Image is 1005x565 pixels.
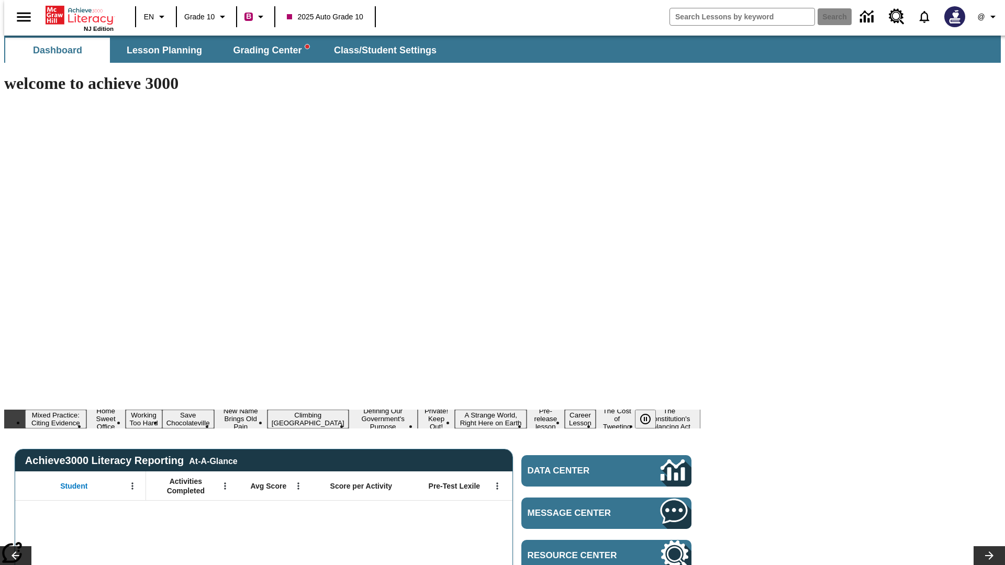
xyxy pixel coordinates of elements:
[4,38,446,63] div: SubNavbar
[635,410,656,428] button: Pause
[974,546,1005,565] button: Lesson carousel, Next
[305,44,309,49] svg: writing assistant alert
[5,38,110,63] button: Dashboard
[144,12,154,22] span: EN
[151,477,220,495] span: Activities Completed
[528,508,629,518] span: Message Center
[219,38,323,63] button: Grading Center
[4,74,700,93] h1: welcome to achieve 3000
[883,3,911,31] a: Resource Center, Will open in new tab
[33,44,82,56] span: Dashboard
[489,478,505,494] button: Open Menu
[189,455,237,466] div: At-A-Glance
[214,405,267,432] button: Slide 5 New Name Brings Old Pain
[528,550,629,561] span: Resource Center
[86,405,126,432] button: Slide 2 Home Sweet Office
[670,8,814,25] input: search field
[977,12,985,22] span: @
[4,36,1001,63] div: SubNavbar
[528,466,626,476] span: Data Center
[971,7,1005,26] button: Profile/Settings
[944,6,965,27] img: Avatar
[429,481,481,491] span: Pre-Test Lexile
[527,405,565,432] button: Slide 10 Pre-release lesson
[250,481,286,491] span: Avg Score
[246,10,251,23] span: B
[291,478,306,494] button: Open Menu
[240,7,271,26] button: Boost Class color is violet red. Change class color
[418,405,455,432] button: Slide 8 Private! Keep Out!
[267,410,349,428] button: Slide 6 Climbing Mount Tai
[349,405,418,432] button: Slide 7 Defining Our Government's Purpose
[854,3,883,31] a: Data Center
[8,2,39,32] button: Open side menu
[126,410,162,428] button: Slide 3 Working Too Hard
[635,410,666,428] div: Pause
[455,410,527,428] button: Slide 9 A Strange World, Right Here on Earth
[287,12,363,22] span: 2025 Auto Grade 10
[184,12,215,22] span: Grade 10
[127,44,202,56] span: Lesson Planning
[25,455,238,467] span: Achieve3000 Literacy Reporting
[938,3,971,30] button: Select a new avatar
[596,405,638,432] button: Slide 12 The Cost of Tweeting
[125,478,140,494] button: Open Menu
[25,410,86,428] button: Slide 1 Mixed Practice: Citing Evidence
[521,455,691,487] a: Data Center
[60,481,87,491] span: Student
[638,405,700,432] button: Slide 13 The Constitution's Balancing Act
[162,410,214,428] button: Slide 4 Save Chocolateville
[233,44,309,56] span: Grading Center
[334,44,437,56] span: Class/Student Settings
[217,478,233,494] button: Open Menu
[521,498,691,529] a: Message Center
[139,7,173,26] button: Language: EN, Select a language
[565,410,596,428] button: Slide 11 Career Lesson
[112,38,217,63] button: Lesson Planning
[330,481,393,491] span: Score per Activity
[180,7,233,26] button: Grade: Grade 10, Select a grade
[46,4,114,32] div: Home
[84,26,114,32] span: NJ Edition
[911,3,938,30] a: Notifications
[326,38,445,63] button: Class/Student Settings
[46,5,114,26] a: Home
